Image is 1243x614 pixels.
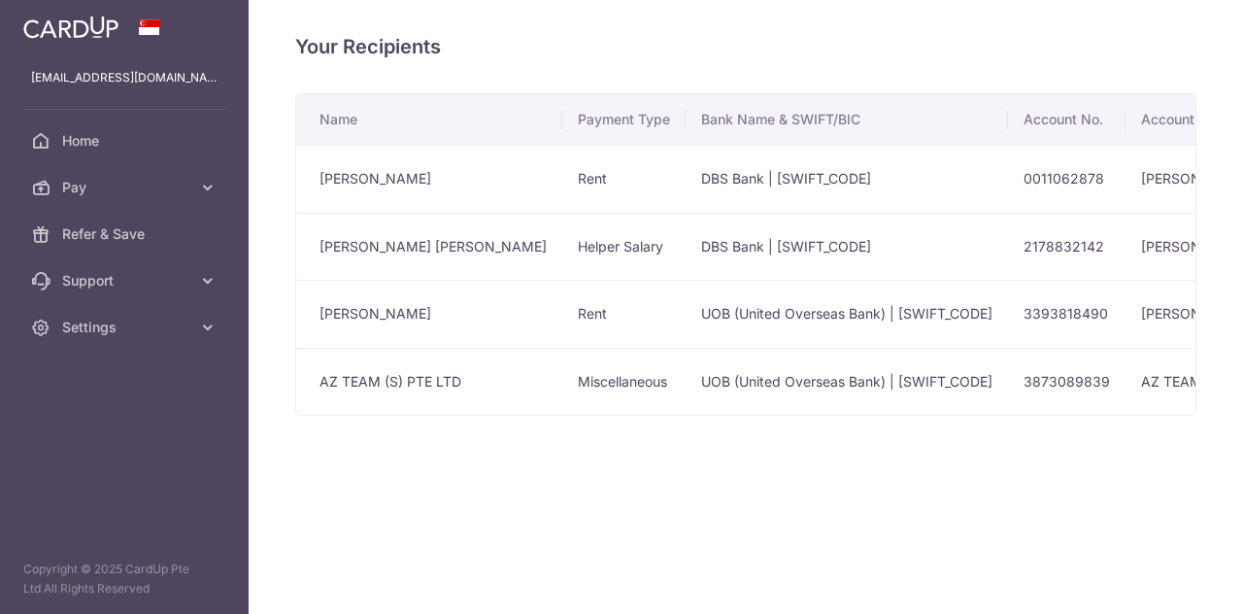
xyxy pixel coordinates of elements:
img: CardUp [23,16,118,39]
td: [PERSON_NAME] [296,280,562,348]
iframe: Opens a widget where you can find more information [1119,556,1224,604]
td: 3873089839 [1008,348,1125,416]
td: 0011062878 [1008,145,1125,213]
td: 2178832142 [1008,213,1125,281]
td: Miscellaneous [562,348,686,416]
span: Support [62,271,190,290]
span: Settings [62,318,190,337]
td: [PERSON_NAME] [PERSON_NAME] [296,213,562,281]
th: Payment Type [562,94,686,145]
td: Rent [562,145,686,213]
span: Refer & Save [62,224,190,244]
th: Bank Name & SWIFT/BIC [686,94,1008,145]
td: Rent [562,280,686,348]
td: AZ TEAM (S) PTE LTD [296,348,562,416]
th: Account No. [1008,94,1125,145]
td: UOB (United Overseas Bank) | [SWIFT_CODE] [686,348,1008,416]
td: 3393818490 [1008,280,1125,348]
span: Pay [62,178,190,197]
p: [EMAIL_ADDRESS][DOMAIN_NAME] [31,68,218,87]
td: UOB (United Overseas Bank) | [SWIFT_CODE] [686,280,1008,348]
td: Helper Salary [562,213,686,281]
th: Name [296,94,562,145]
td: [PERSON_NAME] [296,145,562,213]
td: DBS Bank | [SWIFT_CODE] [686,213,1008,281]
h4: Your Recipients [295,31,1196,62]
span: Home [62,131,190,151]
td: DBS Bank | [SWIFT_CODE] [686,145,1008,213]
